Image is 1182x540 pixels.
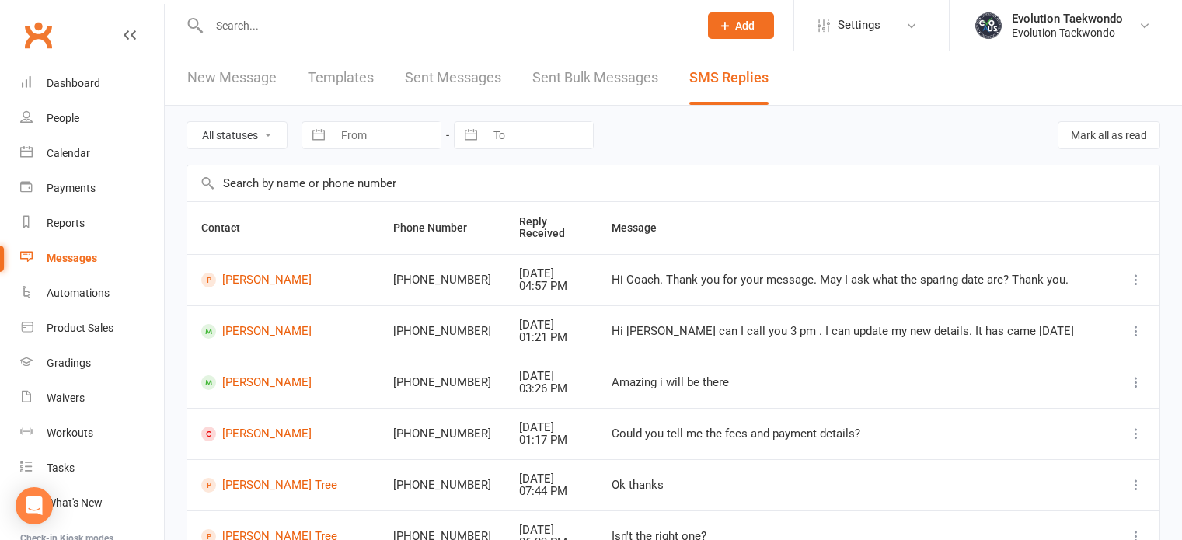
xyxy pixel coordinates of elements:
a: [PERSON_NAME] [201,273,365,287]
div: Payments [47,182,96,194]
img: thumb_image1716958358.png [973,10,1004,41]
div: [DATE] [519,370,584,383]
div: Could you tell me the fees and payment details? [612,427,1099,441]
a: Messages [20,241,164,276]
a: [PERSON_NAME] [201,375,365,390]
div: Evolution Taekwondo [1012,26,1123,40]
input: Search by name or phone number [187,165,1159,201]
input: To [485,122,593,148]
th: Reply Received [505,202,598,254]
input: Search... [204,15,688,37]
a: [PERSON_NAME] Tree [201,478,365,493]
div: Ok thanks [612,479,1099,492]
div: Product Sales [47,322,113,334]
div: Open Intercom Messenger [16,487,53,524]
div: 03:26 PM [519,382,584,395]
div: 07:44 PM [519,485,584,498]
a: Templates [308,51,374,105]
div: 01:17 PM [519,434,584,447]
a: Clubworx [19,16,58,54]
div: Reports [47,217,85,229]
a: Reports [20,206,164,241]
div: Hi [PERSON_NAME] can I call you 3 pm . I can update my new details. It has came [DATE] [612,325,1099,338]
a: Waivers [20,381,164,416]
div: 01:21 PM [519,331,584,344]
div: Evolution Taekwondo [1012,12,1123,26]
div: Workouts [47,427,93,439]
a: [PERSON_NAME] [201,427,365,441]
div: Hi Coach. Thank you for your message. May I ask what the sparing date are? Thank you. [612,273,1099,287]
th: Contact [187,202,379,254]
div: 04:57 PM [519,280,584,293]
a: Gradings [20,346,164,381]
a: Workouts [20,416,164,451]
div: [PHONE_NUMBER] [393,376,491,389]
input: From [333,122,441,148]
div: [DATE] [519,524,584,537]
a: Automations [20,276,164,311]
a: Payments [20,171,164,206]
a: Product Sales [20,311,164,346]
a: SMS Replies [689,51,769,105]
div: [PHONE_NUMBER] [393,427,491,441]
div: [PHONE_NUMBER] [393,325,491,338]
div: Dashboard [47,77,100,89]
a: [PERSON_NAME] [201,324,365,339]
div: Waivers [47,392,85,404]
th: Message [598,202,1113,254]
a: Sent Messages [405,51,501,105]
div: Gradings [47,357,91,369]
div: What's New [47,496,103,509]
div: [PHONE_NUMBER] [393,479,491,492]
div: [PHONE_NUMBER] [393,273,491,287]
span: Settings [838,8,880,43]
a: People [20,101,164,136]
span: Add [735,19,755,32]
div: [DATE] [519,319,584,332]
div: Automations [47,287,110,299]
a: Dashboard [20,66,164,101]
div: Messages [47,252,97,264]
div: [DATE] [519,267,584,280]
button: Mark all as read [1058,121,1160,149]
a: Tasks [20,451,164,486]
a: What's New [20,486,164,521]
div: Calendar [47,147,90,159]
button: Add [708,12,774,39]
div: [DATE] [519,421,584,434]
div: Amazing i will be there [612,376,1099,389]
div: Tasks [47,462,75,474]
a: Calendar [20,136,164,171]
div: [DATE] [519,472,584,486]
div: People [47,112,79,124]
th: Phone Number [379,202,505,254]
a: Sent Bulk Messages [532,51,658,105]
a: New Message [187,51,277,105]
